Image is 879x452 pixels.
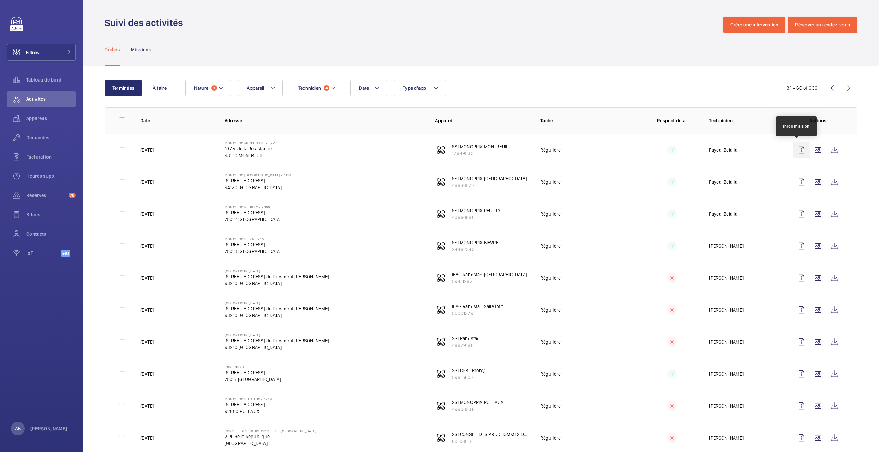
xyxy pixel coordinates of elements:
p: [GEOGRAPHIC_DATA] [225,269,329,273]
p: Tâches [105,46,120,53]
div: Infos mission [783,123,810,129]
p: [STREET_ADDRESS] [225,177,292,184]
img: fire_alarm.svg [437,146,445,154]
p: Adresse [225,117,424,124]
button: À faire [141,80,178,96]
img: fire_alarm.svg [437,370,445,378]
p: Appareil [435,117,529,124]
p: 59411267 [452,278,527,285]
p: SSI MONOPRIX REUILLY [452,207,500,214]
p: [PERSON_NAME] [709,275,743,281]
p: [DATE] [140,275,154,281]
p: 59615607 [452,374,485,381]
span: Nature [194,85,209,91]
p: [PERSON_NAME] [709,306,743,313]
p: [PERSON_NAME] [30,425,68,432]
p: [STREET_ADDRESS] du Président [PERSON_NAME] [225,305,329,312]
div: 31 – 60 of 636 [787,85,817,92]
p: Régulière [540,370,561,377]
span: Appareil [247,85,265,91]
button: Type d'app. [394,80,446,96]
p: [STREET_ADDRESS] [225,369,281,376]
p: 2 Pl. de la République [225,433,317,440]
p: [PERSON_NAME] [709,370,743,377]
p: Faycal Belalia [709,179,737,185]
img: fire_alarm.svg [437,306,445,314]
p: 92800 PUTEAUX [225,408,272,415]
span: Appareils [26,115,76,122]
p: Technicien [709,117,782,124]
p: Régulière [540,147,561,153]
p: [PERSON_NAME] [709,243,743,249]
span: Heures supp. [26,173,76,180]
span: Demandes [26,134,76,141]
p: SSI MONOPRIX MONTREUIL [452,143,508,150]
p: 40666880 [452,214,500,221]
p: 60106018 [452,438,529,445]
img: fire_alarm.svg [437,402,445,410]
p: SSI CONSEIL DES PRUDHOMMES DE [GEOGRAPHIC_DATA] [452,431,529,438]
p: Régulière [540,275,561,281]
p: [STREET_ADDRESS] du Président [PERSON_NAME] [225,337,329,344]
button: Technicien4 [290,80,344,96]
button: Réserver un rendez-vous [788,17,857,33]
img: fire_alarm.svg [437,338,445,346]
p: Régulière [540,434,561,441]
p: 12649533 [452,150,508,157]
p: SSI Randstad [452,335,480,342]
p: MONOPRIX REUILLY - 2366 [225,205,281,209]
p: Faycal Belalia [709,211,737,217]
button: Date [350,80,387,96]
p: IEAG Randstad Salle info [452,303,504,310]
span: Filtres [26,49,39,56]
p: 46829188 [452,342,480,349]
p: CONSEIL DES PRUDHOMMES DE [GEOGRAPHIC_DATA] [225,429,317,433]
span: Bilans [26,211,76,218]
p: 93100 MONTREUIL [225,152,275,159]
p: [PERSON_NAME] [709,434,743,441]
p: 49906336 [452,406,504,413]
p: [DATE] [140,211,154,217]
span: 75 [69,193,76,198]
img: fire_alarm.svg [437,434,445,442]
p: [PERSON_NAME] [709,338,743,345]
p: [DATE] [140,434,154,441]
p: [DATE] [140,338,154,345]
p: 93210 [GEOGRAPHIC_DATA] [225,344,329,351]
p: Faycal Belalia [709,147,737,153]
p: [DATE] [140,147,154,153]
button: Créer une intervention [723,17,786,33]
p: Missions [131,46,151,53]
p: SSI MONOPRIX BIEVRE [452,239,498,246]
p: MONOPRIX [GEOGRAPHIC_DATA] - 1134 [225,173,292,177]
p: 55001379 [452,310,504,317]
p: [STREET_ADDRESS] [225,401,272,408]
p: Date [140,117,214,124]
p: [GEOGRAPHIC_DATA] [225,301,329,305]
button: Filtres [7,44,76,61]
span: Technicien [298,85,321,91]
img: fire_alarm.svg [437,242,445,250]
span: Type d'app. [403,85,428,91]
img: fire_alarm.svg [437,210,445,218]
p: SSI MONOPRIX [GEOGRAPHIC_DATA] [452,175,527,182]
p: [DATE] [140,370,154,377]
span: IoT [26,250,61,257]
p: IEAG Randstad [GEOGRAPHIC_DATA] [452,271,527,278]
p: SSI MONOPRIX PUTEAUX [452,399,504,406]
p: MONOPRIX BIEVRE - 150 [225,237,281,241]
p: 75012 [GEOGRAPHIC_DATA] [225,216,281,223]
p: Régulière [540,179,561,185]
p: [STREET_ADDRESS] du Président [PERSON_NAME] [225,273,329,280]
span: Beta [61,250,70,257]
p: Régulière [540,211,561,217]
p: 93210 [GEOGRAPHIC_DATA] [225,280,329,287]
p: [DATE] [140,243,154,249]
span: Date [359,85,369,91]
p: CBRE SIEGE [225,365,281,369]
p: [STREET_ADDRESS] [225,209,281,216]
p: [PERSON_NAME] [709,402,743,409]
p: 75017 [GEOGRAPHIC_DATA] [225,376,281,383]
p: Régulière [540,243,561,249]
button: Terminées [105,80,142,96]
